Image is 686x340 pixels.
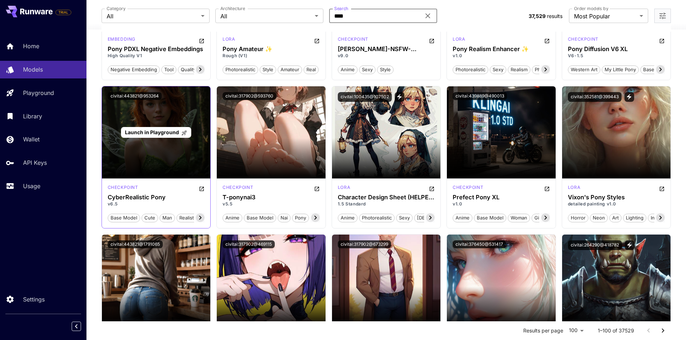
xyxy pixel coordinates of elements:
a: Launch in Playground [121,127,191,138]
p: Wallet [23,135,40,144]
button: civitai:376450@531417 [453,240,506,248]
p: Rough (V1) [223,53,320,59]
span: art [610,214,621,222]
span: photorealistic [223,66,258,73]
button: anime [223,213,242,222]
button: View trigger words [624,92,634,102]
div: Pony Diffusion V6 XL [568,46,665,53]
button: art [609,213,622,222]
div: Pony [453,184,483,193]
span: anime [338,66,357,73]
button: negative embedding [108,65,160,74]
button: [DEMOGRAPHIC_DATA] [414,213,472,222]
p: v5.5 [223,201,320,207]
div: Pony PDXL Negative Embeddings [108,46,205,53]
span: TRIAL [56,10,71,15]
span: base model [244,214,276,222]
button: anime [338,65,358,74]
button: civitai:439889@490013 [453,92,507,100]
span: Add your payment card to enable full platform functionality. [55,8,71,17]
p: lora [223,36,235,42]
button: girls [532,213,547,222]
h3: Prefect Pony XL [453,194,550,201]
button: photorealistic [453,65,488,74]
button: nai [278,213,291,222]
button: pony [292,213,309,222]
span: neon [590,214,607,222]
button: real [304,65,319,74]
p: lora [453,36,465,42]
button: anime [338,213,358,222]
button: civitai:317902@673299 [338,240,391,248]
button: man [160,213,175,222]
button: Go to next page [656,323,670,338]
button: amateur [278,65,302,74]
button: Open in CivitAI [314,36,320,45]
p: High Quality V1 [108,53,205,59]
button: civitai:443821@1791065 [108,240,163,248]
label: Category [107,5,126,12]
div: Collapse sidebar [77,320,86,333]
span: lighting [623,214,646,222]
span: ink [648,214,660,222]
span: photo [532,66,550,73]
span: Most Popular [574,12,637,21]
div: Pony [568,184,580,193]
p: Library [23,112,42,121]
button: Open in CivitAI [199,184,205,193]
span: base model [108,214,140,222]
div: Pony Realism Enhancer ✨ [453,46,550,53]
span: horror [568,214,588,222]
span: girls [532,214,547,222]
span: Launch in Playground [125,129,179,135]
span: quality up [178,66,206,73]
button: View trigger words [625,240,635,250]
button: sexy [396,213,413,222]
p: lora [568,184,580,191]
p: API Keys [23,158,47,167]
span: negative embedding [108,66,160,73]
span: style [377,66,393,73]
div: T-ponynai3 [223,194,320,201]
label: Search [334,5,348,12]
button: style [377,65,394,74]
p: V6-1.5 [568,53,665,59]
button: photo [532,65,551,74]
button: cute [142,213,158,222]
span: style [260,66,276,73]
span: photorealistic [453,66,488,73]
label: Order models by [574,5,608,12]
button: woman [508,213,530,222]
span: base model [641,66,672,73]
span: [DEMOGRAPHIC_DATA] [414,214,472,222]
h3: Character Design Sheet (HELPER) (3-PERSPECTIVES)+(COLOR PALETTE) - Illustrious XL | FLUX | XL PON... [338,194,435,201]
span: real [304,66,318,73]
span: cute [142,214,158,222]
p: detailed painting v1.0 [568,201,665,207]
span: realism [508,66,530,73]
h3: CyberRealistic Pony [108,194,205,201]
button: ink [648,213,660,222]
button: civitai:100435@107502 [338,92,392,102]
div: Pony [108,184,138,193]
button: Collapse sidebar [72,322,81,331]
span: base model [474,214,506,222]
span: my little pony [602,66,638,73]
button: quality up [178,65,207,74]
button: neon [590,213,608,222]
div: SD 1.5 [568,36,598,45]
div: Pony [338,36,368,45]
label: Architecture [220,5,245,12]
p: 1.5 Standard [338,201,435,207]
button: Open in CivitAI [429,184,435,193]
span: sexy [490,66,506,73]
button: sexy [359,65,376,74]
p: lora [338,184,350,191]
p: checkpoint [568,36,598,42]
button: base model [244,213,276,222]
span: All [220,12,312,21]
p: Home [23,42,39,50]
